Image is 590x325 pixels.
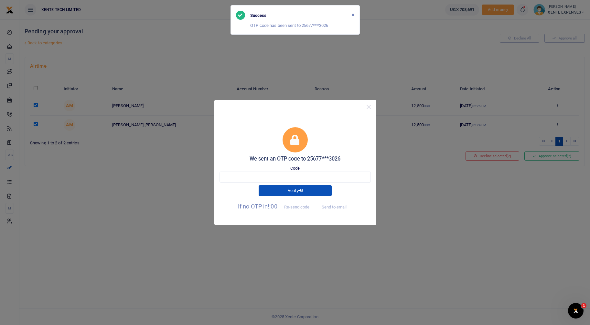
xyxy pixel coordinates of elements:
h5: We sent an OTP code to 25677***3026 [220,156,371,162]
button: Close [364,102,373,112]
h6: Success [250,13,267,18]
button: Verify [259,185,332,196]
span: 1 [581,303,586,308]
span: !:00 [268,203,277,210]
label: Code [290,165,300,172]
button: Close [352,12,354,18]
p: OTP code has been sent to 25677***3026 [250,22,354,29]
iframe: Intercom live chat [568,303,584,319]
span: If no OTP in [238,203,315,210]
